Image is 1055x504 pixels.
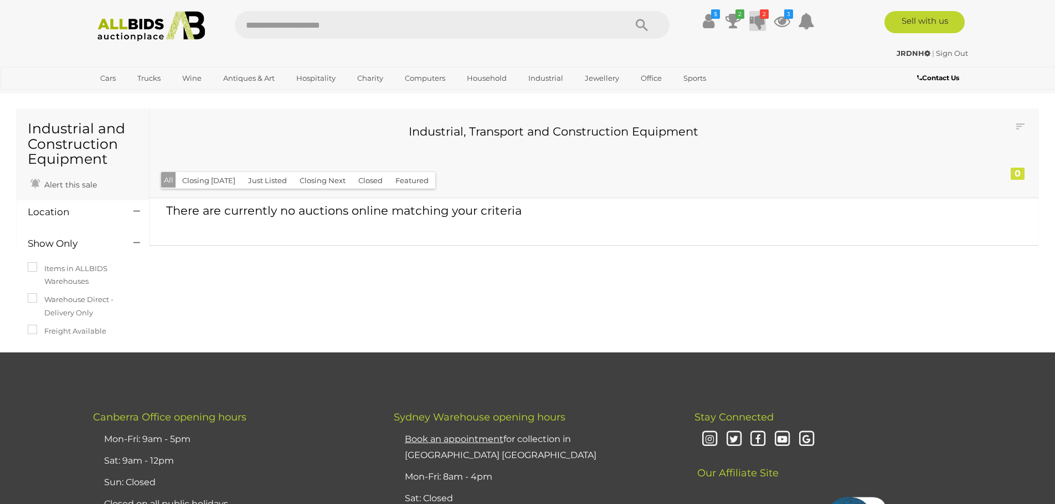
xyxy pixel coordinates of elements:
li: Mon-Fri: 8am - 4pm [402,466,667,488]
a: Cars [93,69,123,87]
label: Freight Available [28,325,106,337]
a: Wine [175,69,209,87]
a: 2 [749,11,766,31]
span: Sydney Warehouse opening hours [394,411,565,423]
label: Items in ALLBIDS Warehouses [28,262,138,288]
li: Sun: Closed [101,472,366,493]
button: Just Listed [241,172,294,189]
a: Hospitality [289,69,343,87]
a: Household [460,69,514,87]
u: Book an appointment [405,434,503,444]
a: Book an appointmentfor collection in [GEOGRAPHIC_DATA] [GEOGRAPHIC_DATA] [405,434,596,460]
button: Closing [DATE] [176,172,242,189]
button: Closed [352,172,389,189]
button: Featured [389,172,435,189]
span: Canberra Office opening hours [93,411,246,423]
a: Computers [398,69,452,87]
a: Alert this sale [28,175,100,192]
button: Search [614,11,670,39]
a: Sign Out [936,49,968,58]
a: Contact Us [917,72,962,84]
a: 2 [725,11,742,31]
span: Stay Connected [694,411,774,423]
a: Sports [676,69,713,87]
img: Allbids.com.au [91,11,212,41]
h3: Industrial, Transport and Construction Equipment [169,125,938,138]
span: Our Affiliate Site [694,450,779,479]
i: Youtube [773,430,792,449]
button: All [161,172,176,188]
label: Warehouse Direct - Delivery Only [28,293,138,319]
i: Google [797,430,816,449]
li: Sat: 9am - 12pm [101,450,366,472]
i: $ [711,9,720,19]
span: There are currently no auctions online matching your criteria [166,204,522,217]
i: Instagram [700,430,719,449]
i: Facebook [748,430,768,449]
i: 2 [735,9,744,19]
i: 2 [760,9,769,19]
span: | [932,49,934,58]
a: Office [634,69,669,87]
a: $ [701,11,717,31]
b: Contact Us [917,74,959,82]
strong: JRDNH [897,49,930,58]
h1: Industrial and Construction Equipment [28,121,138,167]
a: Industrial [521,69,570,87]
button: Closing Next [293,172,352,189]
a: Antiques & Art [216,69,282,87]
div: 0 [1011,168,1025,180]
i: Twitter [724,430,744,449]
i: 3 [784,9,793,19]
a: 3 [774,11,790,31]
span: Alert this sale [42,180,97,190]
a: [GEOGRAPHIC_DATA] [93,87,186,106]
h4: Location [28,207,117,217]
a: Charity [350,69,390,87]
a: Sell with us [884,11,965,33]
a: Jewellery [578,69,626,87]
h4: Show Only [28,238,117,249]
li: Mon-Fri: 9am - 5pm [101,429,366,450]
a: JRDNH [897,49,932,58]
a: Trucks [130,69,168,87]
